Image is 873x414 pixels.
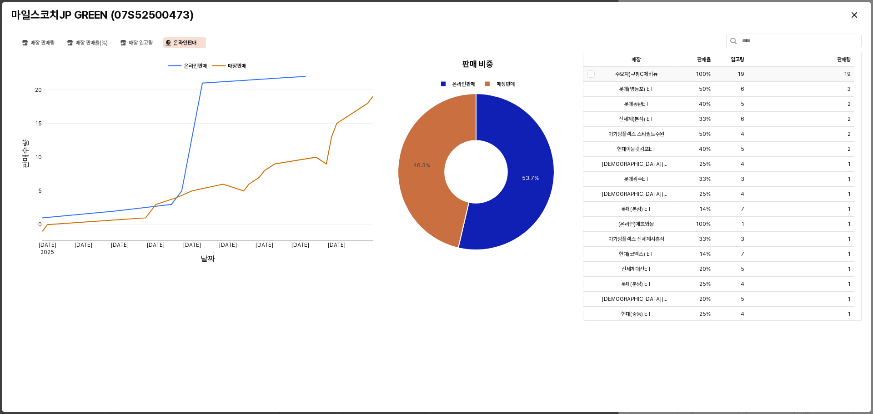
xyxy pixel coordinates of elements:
span: 6 [741,115,744,123]
span: 롯데광주ET [624,175,649,183]
span: 33% [699,115,711,123]
span: 3 [741,175,744,183]
span: 매장 [632,56,641,63]
span: 20% [699,265,711,273]
span: 19 [844,70,851,78]
span: 14% [699,205,711,213]
span: 1 [848,175,851,183]
div: 매장 입고량 [129,37,153,48]
span: 1 [848,160,851,168]
span: 50% [699,85,711,93]
div: 매장 판매율(%) [62,37,113,48]
span: 입고량 [731,56,744,63]
span: 롯데동탄ET [624,100,649,108]
span: [DEMOGRAPHIC_DATA])현대아울렛대전점ET [602,160,670,168]
span: 1 [848,250,851,258]
span: (온라인)에뜨와몰 [618,220,654,228]
span: 판매량 [837,56,851,63]
span: 2 [848,100,851,108]
span: 1 [848,205,851,213]
span: 25% [699,310,711,318]
span: 33% [699,175,711,183]
span: 아가방플렉스 스타필드수원 [608,130,664,138]
span: 20% [699,295,711,303]
div: 온라인판매 [160,37,202,48]
span: 아가방플렉스 신세계시흥점 [608,235,664,243]
span: 14% [699,250,711,258]
span: 4 [741,160,744,168]
span: 33% [699,235,711,243]
span: 40% [699,100,711,108]
div: 매장 판매율(%) [75,37,108,48]
button: Close [847,8,862,22]
span: 롯데(본점) ET [621,205,651,213]
span: 5 [741,265,744,273]
span: 1 [848,190,851,198]
span: 현대(중동) ET [621,310,651,318]
span: 7 [741,205,744,213]
span: 4 [741,190,744,198]
div: 매장 판매량 [17,37,60,48]
span: 25% [699,280,711,288]
span: 2 [848,145,851,153]
span: 롯데(영등포) ET [619,85,653,93]
span: 수요자)쿠팡C에비뉴 [615,70,657,78]
span: 1 [848,295,851,303]
span: 5 [741,145,744,153]
span: [DEMOGRAPHIC_DATA])현대신촌ET [602,295,670,303]
span: [DEMOGRAPHIC_DATA])롯데노원ET [602,190,670,198]
span: 100% [696,70,711,78]
h3: 마일스코치JP GREEN (07S52500473) [11,9,647,21]
span: 50% [699,130,711,138]
span: 4 [741,310,744,318]
span: 1 [848,265,851,273]
span: 2 [848,115,851,123]
span: 1 [848,235,851,243]
span: 1 [741,220,744,228]
span: 롯데(분당) ET [621,280,651,288]
span: 1 [848,220,851,228]
span: 신세계(본점) ET [619,115,653,123]
span: 25% [699,190,711,198]
span: 신세계대전ET [622,265,651,273]
span: 4 [741,130,744,138]
div: 매장 판매량 [30,37,55,48]
span: 40% [699,145,711,153]
div: 매장 입고량 [115,37,158,48]
span: 4 [741,280,744,288]
span: 현대아울렛김포ET [617,145,656,153]
span: 100% [696,220,711,228]
span: 3 [847,85,851,93]
div: 온라인판매 [174,37,196,48]
span: 3 [741,235,744,243]
span: 5 [741,100,744,108]
span: 19 [738,70,744,78]
span: 7 [741,250,744,258]
span: 1 [848,280,851,288]
span: 1 [848,310,851,318]
span: 6 [741,85,744,93]
span: 현대(코엑스) ET [619,250,653,258]
span: 5 [741,295,744,303]
span: 25% [699,160,711,168]
span: 판매율 [697,56,711,63]
span: 2 [848,130,851,138]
